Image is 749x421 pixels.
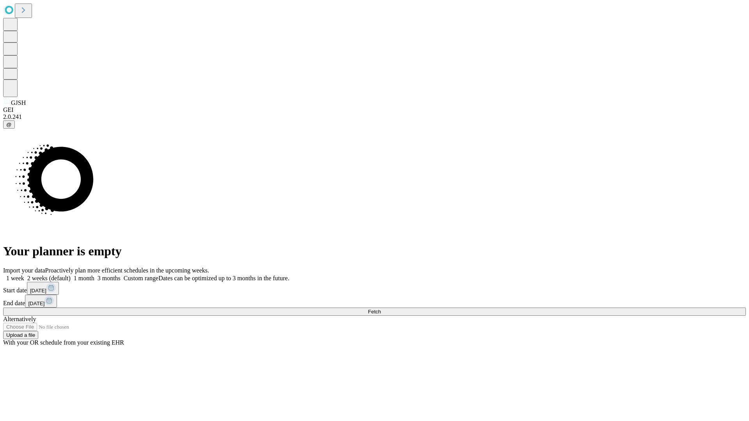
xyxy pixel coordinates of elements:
span: Fetch [368,309,381,315]
span: [DATE] [28,301,44,306]
span: Dates can be optimized up to 3 months in the future. [158,275,289,281]
div: 2.0.241 [3,113,746,120]
span: [DATE] [30,288,46,294]
span: @ [6,122,12,127]
div: GEI [3,106,746,113]
span: 1 week [6,275,24,281]
button: [DATE] [25,295,57,308]
div: End date [3,295,746,308]
span: 3 months [98,275,121,281]
button: Upload a file [3,331,38,339]
div: Start date [3,282,746,295]
span: Import your data [3,267,45,274]
span: 1 month [74,275,94,281]
button: @ [3,120,15,129]
span: Alternatively [3,316,36,322]
button: [DATE] [27,282,59,295]
span: Custom range [124,275,158,281]
span: GJSH [11,99,26,106]
button: Fetch [3,308,746,316]
h1: Your planner is empty [3,244,746,258]
span: With your OR schedule from your existing EHR [3,339,124,346]
span: 2 weeks (default) [27,275,71,281]
span: Proactively plan more efficient schedules in the upcoming weeks. [45,267,209,274]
